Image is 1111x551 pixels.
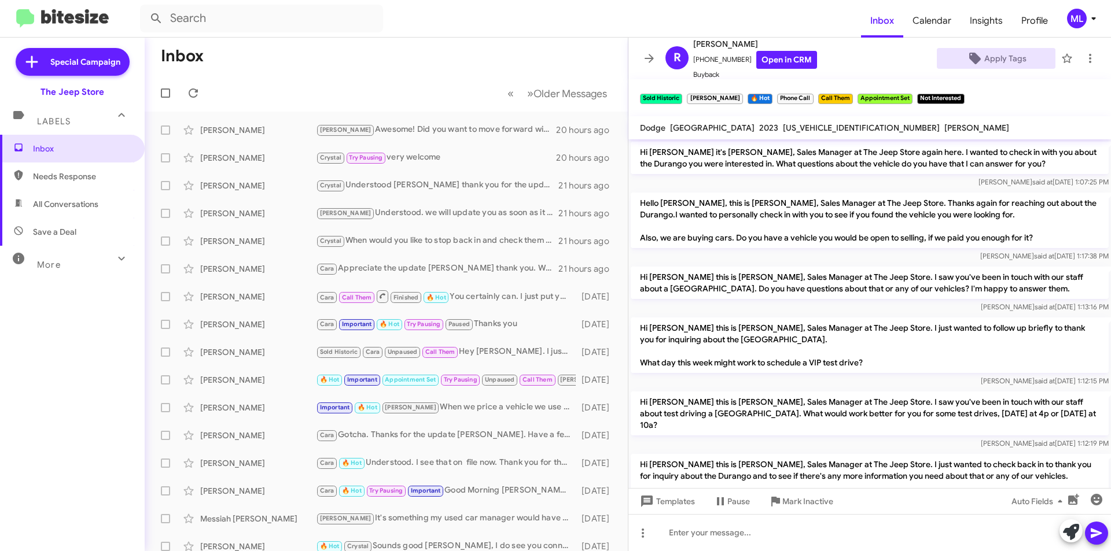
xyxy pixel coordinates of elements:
div: [PERSON_NAME] [200,430,316,441]
div: [PERSON_NAME] [200,124,316,136]
p: Hi [PERSON_NAME] this is [PERSON_NAME], Sales Manager at The Jeep Store. I saw you've been in tou... [631,391,1109,435]
span: R [674,49,681,67]
span: Appointment Set [385,376,436,383]
div: Awesome! Did you want to move forward with our Pacifica? [316,123,556,136]
span: More [37,260,61,270]
div: [DATE] [576,430,619,441]
div: The Jeep Store [41,86,104,98]
span: Unpaused [388,348,418,356]
span: Calendar [903,4,961,38]
span: 🔥 Hot [320,376,340,383]
span: [PERSON_NAME] [DATE] 1:17:38 PM [980,252,1109,260]
input: Search [140,5,383,32]
span: said at [1035,302,1055,311]
div: [PERSON_NAME] [200,319,316,330]
span: Cara [320,459,334,467]
div: [PERSON_NAME] [200,457,316,469]
p: Hello [PERSON_NAME], this is [PERSON_NAME], Sales Manager at The Jeep Store. Thanks again for rea... [631,193,1109,248]
span: [PERSON_NAME] [DATE] 1:12:19 PM [981,439,1109,448]
h1: Inbox [161,47,204,65]
span: 🔥 Hot [342,487,362,494]
div: [PERSON_NAME] [200,402,316,413]
div: 21 hours ago [558,235,619,247]
div: Understood [PERSON_NAME] thank you for the update. Should you have any questions please do not he... [316,179,558,192]
span: Important [342,320,372,328]
div: 21 hours ago [558,180,619,191]
span: Call Them [523,376,553,383]
p: Hi [PERSON_NAME] it's [PERSON_NAME], Sales Manager at The Jeep Store again here. I wanted to chec... [631,142,1109,174]
small: Appointment Set [858,94,913,104]
div: [PERSON_NAME] [200,374,316,386]
small: Phone Call [777,94,813,104]
div: 21 hours ago [558,263,619,275]
span: Paused [448,320,470,328]
span: Needs Response [33,171,131,182]
span: Cara [320,431,334,439]
div: Understood. I see that on file now. Thank you for the update [PERSON_NAME] and we will see you th... [316,456,576,469]
span: [PERSON_NAME] [DATE] 1:13:16 PM [981,302,1109,311]
span: » [527,86,534,101]
p: Hi [PERSON_NAME] this is [PERSON_NAME], Sales Manager at The Jeep Store. I saw you've been in tou... [631,267,1109,299]
div: Understood. we will update you as soon as it is here [316,206,558,220]
span: [US_VEHICLE_IDENTIFICATION_NUMBER] [783,123,940,133]
span: Try Pausing [444,376,477,383]
div: [PERSON_NAME] [200,485,316,497]
span: [PERSON_NAME] [320,126,371,134]
div: It's something my used car manager would have to check out in person. Would you be interested in ... [316,512,576,525]
span: Cara [320,265,334,272]
div: [PERSON_NAME] [200,263,316,275]
span: Call Them [342,294,372,301]
span: Mark Inactive [782,491,833,512]
small: 🔥 Hot [748,94,772,104]
span: All Conversations [33,198,98,210]
small: [PERSON_NAME] [687,94,742,104]
a: Inbox [861,4,903,38]
div: very welcome [316,151,556,164]
div: [DATE] [576,346,619,358]
div: 21 hours ago [558,208,619,219]
div: When would you like to stop back in and check them out [PERSON_NAME]? [316,234,558,247]
span: said at [1032,177,1053,186]
span: Special Campaign [50,56,120,68]
small: Sold Historic [640,94,682,104]
div: [DATE] [576,374,619,386]
span: Unpaused [485,376,515,383]
span: Auto Fields [1011,491,1067,512]
span: [PERSON_NAME] [320,209,371,217]
span: [PERSON_NAME] [560,376,612,383]
nav: Page navigation example [501,82,614,105]
span: Cara [320,320,334,328]
div: [DATE] [576,319,619,330]
span: 🔥 Hot [380,320,399,328]
span: Important [347,376,377,383]
p: Hi [PERSON_NAME] this is [PERSON_NAME], Sales Manager at The Jeep Store. I just wanted to follow ... [631,317,1109,373]
span: Older Messages [534,87,607,100]
span: Try Pausing [369,487,403,494]
div: 20 hours ago [556,152,619,164]
button: Auto Fields [1002,491,1076,512]
span: Crystal [320,154,341,161]
span: Pause [727,491,750,512]
p: Hi [PERSON_NAME] this is [PERSON_NAME], Sales Manager at The Jeep Store. I just wanted to check b... [631,454,1109,509]
button: Next [520,82,614,105]
span: Inbox [33,143,131,154]
span: [PERSON_NAME] [320,515,371,522]
span: [GEOGRAPHIC_DATA] [670,123,755,133]
span: Cara [320,487,334,494]
span: « [507,86,514,101]
span: Sold Historic [320,348,358,356]
span: said at [1035,376,1055,385]
span: Important [320,404,350,411]
div: 20 hours ago [556,124,619,136]
small: Call Them [818,94,853,104]
button: ML [1057,9,1098,28]
a: Profile [1012,4,1057,38]
span: Important [411,487,441,494]
div: [PERSON_NAME] [200,152,316,164]
div: [DATE] [576,291,619,302]
span: Crystal [320,237,341,245]
a: Open in CRM [756,51,817,69]
span: Insights [961,4,1012,38]
span: Crystal [320,182,341,189]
